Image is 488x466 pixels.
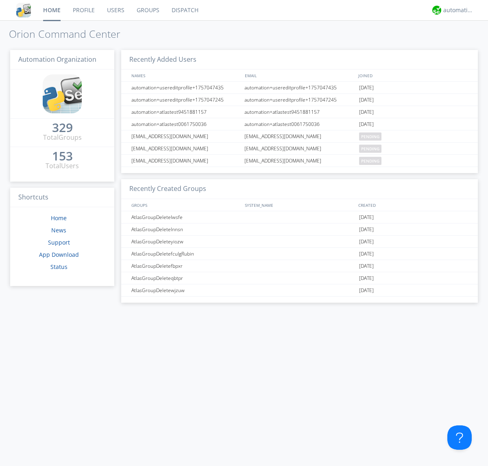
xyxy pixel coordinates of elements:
[129,118,242,130] div: automation+atlastest0061750036
[129,130,242,142] div: [EMAIL_ADDRESS][DOMAIN_NAME]
[129,155,242,167] div: [EMAIL_ADDRESS][DOMAIN_NAME]
[359,284,374,297] span: [DATE]
[359,94,374,106] span: [DATE]
[129,260,242,272] div: AtlasGroupDeletefbpxr
[121,248,478,260] a: AtlasGroupDeletefculgRubin[DATE]
[129,106,242,118] div: automation+atlastest9451881157
[359,82,374,94] span: [DATE]
[121,143,478,155] a: [EMAIL_ADDRESS][DOMAIN_NAME][EMAIL_ADDRESS][DOMAIN_NAME]pending
[121,94,478,106] a: automation+usereditprofile+1757047245automation+usereditprofile+1757047245[DATE]
[121,50,478,70] h3: Recently Added Users
[129,248,242,260] div: AtlasGroupDeletefculgRubin
[121,179,478,199] h3: Recently Created Groups
[51,214,67,222] a: Home
[129,236,242,247] div: AtlasGroupDeleteyiozw
[129,223,242,235] div: AtlasGroupDeletelnnsn
[121,211,478,223] a: AtlasGroupDeletelwsfe[DATE]
[359,260,374,272] span: [DATE]
[52,124,73,132] div: 329
[356,69,470,81] div: JOINED
[52,124,73,133] a: 329
[242,118,357,130] div: automation+atlastest0061750036
[121,106,478,118] a: automation+atlastest9451881157automation+atlastest9451881157[DATE]
[359,211,374,223] span: [DATE]
[121,272,478,284] a: AtlasGroupDeleteqbtpr[DATE]
[359,106,374,118] span: [DATE]
[242,130,357,142] div: [EMAIL_ADDRESS][DOMAIN_NAME]
[10,188,114,208] h3: Shortcuts
[243,199,356,211] div: SYSTEM_NAME
[43,133,82,142] div: Total Groups
[121,118,478,130] a: automation+atlastest0061750036automation+atlastest0061750036[DATE]
[129,199,241,211] div: GROUPS
[129,94,242,106] div: automation+usereditprofile+1757047245
[121,155,478,167] a: [EMAIL_ADDRESS][DOMAIN_NAME][EMAIL_ADDRESS][DOMAIN_NAME]pending
[43,74,82,113] img: cddb5a64eb264b2086981ab96f4c1ba7
[447,425,472,450] iframe: Toggle Customer Support
[359,236,374,248] span: [DATE]
[121,236,478,248] a: AtlasGroupDeleteyiozw[DATE]
[242,106,357,118] div: automation+atlastest9451881157
[52,152,73,161] a: 153
[48,238,70,246] a: Support
[46,161,79,171] div: Total Users
[129,69,241,81] div: NAMES
[242,155,357,167] div: [EMAIL_ADDRESS][DOMAIN_NAME]
[359,157,381,165] span: pending
[243,69,356,81] div: EMAIL
[18,55,96,64] span: Automation Organization
[51,226,66,234] a: News
[242,82,357,93] div: automation+usereditprofile+1757047435
[129,143,242,154] div: [EMAIL_ADDRESS][DOMAIN_NAME]
[129,272,242,284] div: AtlasGroupDeleteqbtpr
[52,152,73,160] div: 153
[359,248,374,260] span: [DATE]
[121,130,478,143] a: [EMAIL_ADDRESS][DOMAIN_NAME][EMAIL_ADDRESS][DOMAIN_NAME]pending
[359,132,381,141] span: pending
[121,284,478,297] a: AtlasGroupDeletewjzuw[DATE]
[121,260,478,272] a: AtlasGroupDeletefbpxr[DATE]
[121,223,478,236] a: AtlasGroupDeletelnnsn[DATE]
[356,199,470,211] div: CREATED
[129,82,242,93] div: automation+usereditprofile+1757047435
[121,82,478,94] a: automation+usereditprofile+1757047435automation+usereditprofile+1757047435[DATE]
[359,118,374,130] span: [DATE]
[39,251,79,258] a: App Download
[359,223,374,236] span: [DATE]
[129,284,242,296] div: AtlasGroupDeletewjzuw
[443,6,474,14] div: automation+atlas
[432,6,441,15] img: d2d01cd9b4174d08988066c6d424eccd
[359,145,381,153] span: pending
[129,211,242,223] div: AtlasGroupDeletelwsfe
[242,143,357,154] div: [EMAIL_ADDRESS][DOMAIN_NAME]
[50,263,68,271] a: Status
[242,94,357,106] div: automation+usereditprofile+1757047245
[16,3,31,17] img: cddb5a64eb264b2086981ab96f4c1ba7
[359,272,374,284] span: [DATE]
